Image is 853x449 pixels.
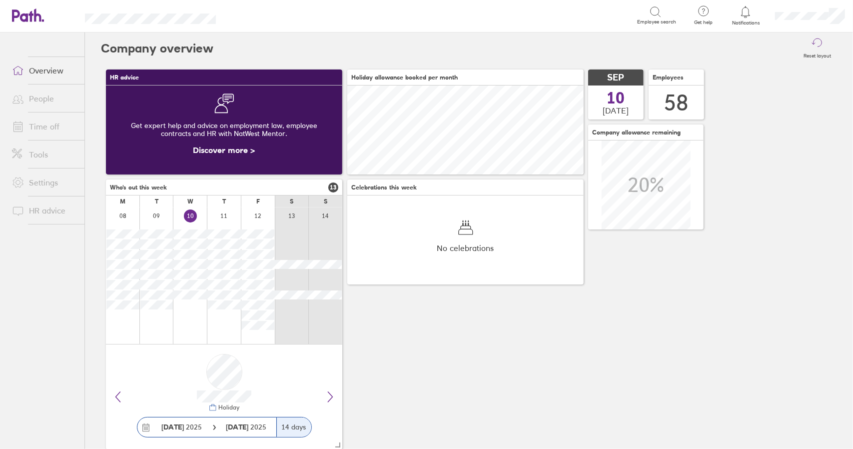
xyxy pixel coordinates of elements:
strong: [DATE] [226,422,251,431]
div: M [120,198,125,205]
div: T [155,198,158,205]
div: S [324,198,327,205]
span: HR advice [110,74,139,81]
div: W [187,198,193,205]
span: SEP [608,72,625,83]
div: Holiday [217,404,240,411]
a: Discover more > [193,145,255,155]
span: Notifications [730,20,762,26]
strong: [DATE] [162,422,184,431]
div: T [222,198,226,205]
a: Tools [4,144,84,164]
button: Reset layout [798,32,837,64]
span: [DATE] [603,106,629,115]
span: 2025 [226,423,267,431]
a: Overview [4,60,84,80]
h2: Company overview [101,32,213,64]
div: F [256,198,260,205]
span: Holiday allowance booked per month [351,74,458,81]
span: Who's out this week [110,184,167,191]
span: Employee search [637,19,676,25]
div: Get expert help and advice on employment law, employee contracts and HR with NatWest Mentor. [114,113,334,145]
span: 13 [328,182,338,192]
span: 2025 [162,423,202,431]
a: Settings [4,172,84,192]
label: Reset layout [798,50,837,59]
div: Search [243,10,268,19]
div: S [290,198,293,205]
a: Time off [4,116,84,136]
a: Notifications [730,5,762,26]
span: Get help [687,19,720,25]
div: 14 days [276,417,311,437]
span: Company allowance remaining [592,129,681,136]
span: No celebrations [437,243,494,252]
a: People [4,88,84,108]
span: Employees [653,74,684,81]
div: 58 [665,90,689,115]
a: HR advice [4,200,84,220]
span: 10 [607,90,625,106]
span: Celebrations this week [351,184,417,191]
